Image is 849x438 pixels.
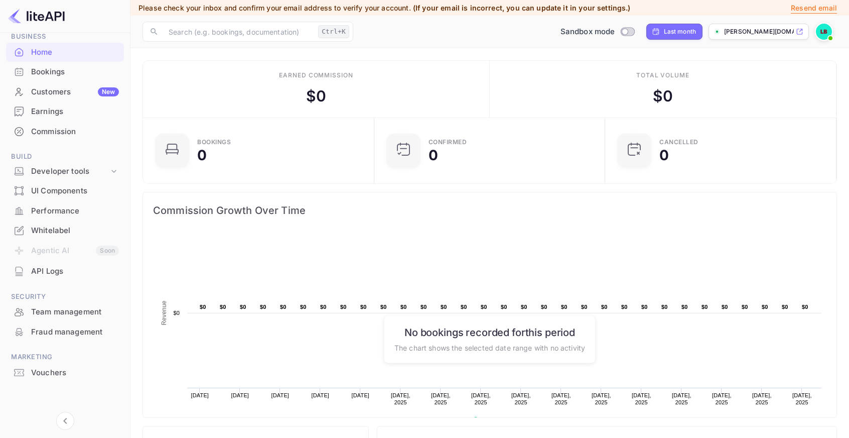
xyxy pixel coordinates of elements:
[6,43,124,62] div: Home
[541,304,547,310] text: $0
[501,304,507,310] text: $0
[400,304,407,310] text: $0
[6,201,124,220] a: Performance
[441,304,447,310] text: $0
[792,392,812,405] text: [DATE], 2025
[300,304,307,310] text: $0
[782,304,788,310] text: $0
[240,304,246,310] text: $0
[560,26,615,38] span: Sandbox mode
[394,326,585,338] h6: No bookings recorded for this period
[653,85,673,107] div: $ 0
[6,302,124,322] div: Team management
[6,151,124,162] span: Build
[429,148,438,162] div: 0
[6,122,124,141] a: Commission
[6,322,124,342] div: Fraud management
[601,304,608,310] text: $0
[31,106,119,118] div: Earnings
[6,363,124,382] a: Vouchers
[6,122,124,142] div: Commission
[6,262,124,281] div: API Logs
[592,392,611,405] text: [DATE], 2025
[661,304,668,310] text: $0
[280,304,287,310] text: $0
[6,102,124,122] div: Earnings
[701,304,708,310] text: $0
[481,304,487,310] text: $0
[6,181,124,200] a: UI Components
[556,26,638,38] div: Switch to Production mode
[31,205,119,217] div: Performance
[581,304,588,310] text: $0
[6,302,124,321] a: Team management
[664,27,696,36] div: Last month
[802,304,808,310] text: $0
[31,185,119,197] div: UI Components
[6,82,124,101] a: CustomersNew
[6,291,124,302] span: Security
[197,148,207,162] div: 0
[6,221,124,240] a: Whitelabel
[173,310,180,316] text: $0
[220,304,226,310] text: $0
[6,201,124,221] div: Performance
[197,139,231,145] div: Bookings
[632,392,651,405] text: [DATE], 2025
[312,392,330,398] text: [DATE]
[31,47,119,58] div: Home
[320,304,327,310] text: $0
[636,71,690,80] div: Total volume
[98,87,119,96] div: New
[6,181,124,201] div: UI Components
[394,342,585,353] p: The chart shows the selected date range with no activity
[271,392,290,398] text: [DATE]
[31,266,119,277] div: API Logs
[672,392,691,405] text: [DATE], 2025
[621,304,628,310] text: $0
[6,352,124,363] span: Marketing
[6,221,124,241] div: Whitelabel
[646,24,703,40] div: Click to change the date range period
[31,326,119,338] div: Fraud management
[429,139,467,145] div: Confirmed
[471,392,491,405] text: [DATE], 2025
[163,22,314,42] input: Search (e.g. bookings, documentation)
[360,304,367,310] text: $0
[31,166,109,177] div: Developer tools
[306,85,326,107] div: $ 0
[153,202,826,218] span: Commission Growth Over Time
[681,304,688,310] text: $0
[712,392,732,405] text: [DATE], 2025
[31,306,119,318] div: Team management
[6,62,124,81] a: Bookings
[161,300,168,325] text: Revenue
[231,392,249,398] text: [DATE]
[200,304,206,310] text: $0
[742,304,748,310] text: $0
[318,25,349,38] div: Ctrl+K
[8,8,65,24] img: LiteAPI logo
[6,31,124,42] span: Business
[6,62,124,82] div: Bookings
[6,163,124,180] div: Developer tools
[561,304,568,310] text: $0
[6,322,124,341] a: Fraud management
[762,304,768,310] text: $0
[420,304,427,310] text: $0
[752,392,772,405] text: [DATE], 2025
[352,392,370,398] text: [DATE]
[6,43,124,61] a: Home
[191,392,209,398] text: [DATE]
[659,139,698,145] div: CANCELLED
[6,363,124,383] div: Vouchers
[722,304,728,310] text: $0
[461,304,467,310] text: $0
[6,262,124,280] a: API Logs
[31,225,119,237] div: Whitelabel
[641,304,648,310] text: $0
[511,392,531,405] text: [DATE], 2025
[551,392,571,405] text: [DATE], 2025
[380,304,387,310] text: $0
[31,66,119,78] div: Bookings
